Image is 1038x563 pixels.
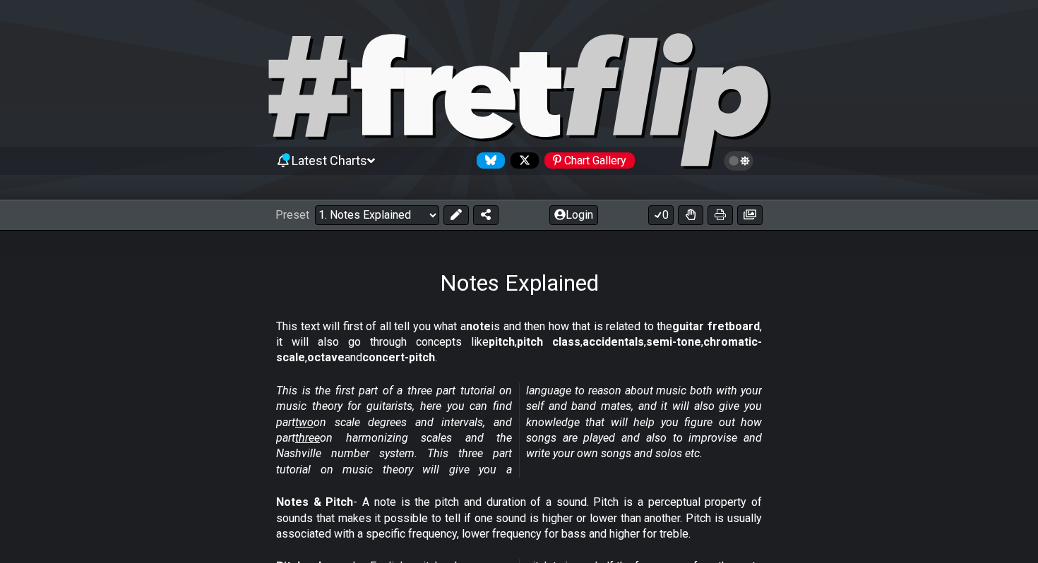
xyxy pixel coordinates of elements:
strong: semi-tone [646,335,701,349]
p: This text will first of all tell you what a is and then how that is related to the , it will also... [276,319,762,366]
a: Follow #fretflip at Bluesky [471,152,505,169]
h1: Notes Explained [440,270,599,296]
strong: octave [307,351,345,364]
strong: note [466,320,491,333]
span: three [295,431,320,444]
div: Chart Gallery [544,152,635,169]
p: - A note is the pitch and duration of a sound. Pitch is a perceptual property of sounds that make... [276,495,762,542]
span: Preset [275,208,309,222]
strong: pitch [489,335,515,349]
a: #fretflip at Pinterest [539,152,635,169]
select: Preset [315,205,439,225]
span: Latest Charts [292,153,367,168]
strong: accidentals [583,335,644,349]
button: Create image [737,205,763,225]
strong: Notes & Pitch [276,495,353,509]
button: Login [549,205,598,225]
button: 0 [648,205,674,225]
button: Toggle Dexterity for all fretkits [678,205,703,225]
span: Toggle light / dark theme [731,155,747,167]
strong: pitch class [517,335,580,349]
button: Share Preset [473,205,499,225]
a: Follow #fretflip at X [505,152,539,169]
strong: concert-pitch [362,351,435,364]
span: two [295,416,314,429]
strong: guitar fretboard [672,320,760,333]
button: Print [708,205,733,225]
em: This is the first part of a three part tutorial on music theory for guitarists, here you can find... [276,384,762,476]
button: Edit Preset [443,205,469,225]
